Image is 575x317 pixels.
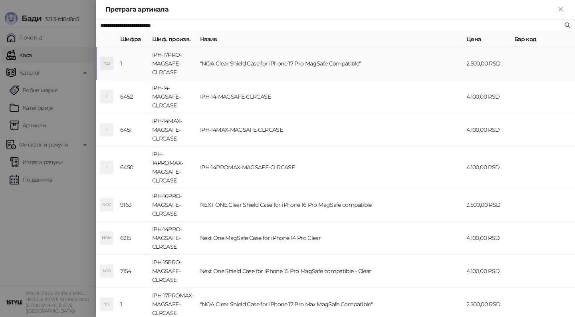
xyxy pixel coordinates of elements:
[463,188,511,222] td: 3.500,00 RSD
[197,255,463,288] td: Next One Shield Case for iPhone 15 Pro MagSafe compatible - Clear
[100,198,113,211] div: NOC
[463,147,511,188] td: 4.100,00 RSD
[197,147,463,188] td: IPH-14PROMAX-MAGSAFE-CLRCASE
[149,147,197,188] td: IPH-14PROMAX-MAGSAFE-CLRCASE
[463,47,511,80] td: 2.500,00 RSD
[149,222,197,255] td: IPH-14PRO-MAGSAFE-CLRCASE
[556,5,565,14] button: Close
[149,32,197,47] th: Шиф. произв.
[463,222,511,255] td: 4.100,00 RSD
[197,32,463,47] th: Назив
[117,147,149,188] td: 6450
[100,90,113,103] div: I
[463,255,511,288] td: 4.100,00 RSD
[197,113,463,147] td: IPH-14MAX-MAGSAFE-CLRCASE
[197,80,463,113] td: IPH-14-MAGSAFE-CLRCASE
[117,188,149,222] td: 9163
[197,188,463,222] td: NEXT ONE Clear Shield Case for iPhone 16 Pro MagSafe compatible
[117,47,149,80] td: 1
[149,188,197,222] td: IPH-16PRO-MAGSAFE-CLRCASE
[149,113,197,147] td: IPH-14MAX-MAGSAFE-CLRCASE
[100,298,113,311] div: "CS
[149,255,197,288] td: IPH-15PRO-MAGSAFE-CLRCASE
[511,32,575,47] th: Бар код
[149,80,197,113] td: IPH-14-MAGSAFE-CLRCASE
[149,47,197,80] td: IPH-17PRO-MAGSAFE-CLRCASE
[100,232,113,244] div: NOM
[100,265,113,277] div: NOS
[117,255,149,288] td: 7154
[117,80,149,113] td: 6452
[197,47,463,80] td: "NOA Clear Shield Case for iPhone 17 Pro MagSafe Compatible"
[100,57,113,70] div: "CS
[197,222,463,255] td: Next One MagSafe Case for iPhone 14 Pro Clear
[100,161,113,174] div: I
[117,32,149,47] th: Шифра
[117,222,149,255] td: 6215
[463,32,511,47] th: Цена
[117,113,149,147] td: 6451
[463,80,511,113] td: 4.100,00 RSD
[463,113,511,147] td: 4.100,00 RSD
[105,5,556,14] div: Претрага артикала
[100,123,113,136] div: I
